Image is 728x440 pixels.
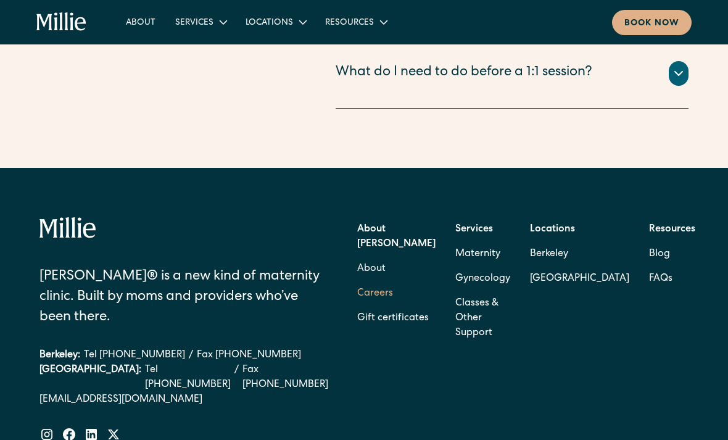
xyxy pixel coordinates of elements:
strong: Services [455,225,493,235]
strong: Resources [649,225,695,235]
div: / [189,348,193,363]
a: About [357,257,386,281]
div: [PERSON_NAME]® is a new kind of maternity clinic. Built by moms and providers who’ve been there. [39,267,328,328]
div: What do I need to do before a 1:1 session? [336,63,592,83]
div: Resources [325,17,374,30]
a: Blog [649,242,670,267]
div: Services [165,12,236,32]
a: Fax [PHONE_NUMBER] [242,363,328,392]
a: Book now [612,10,692,35]
div: / [234,363,239,392]
a: [GEOGRAPHIC_DATA] [530,267,629,291]
div: [GEOGRAPHIC_DATA]: [39,363,141,392]
a: Berkeley [530,242,629,267]
div: Services [175,17,213,30]
a: Fax [PHONE_NUMBER] [197,348,301,363]
a: FAQs [649,267,672,291]
a: [EMAIL_ADDRESS][DOMAIN_NAME] [39,392,328,407]
a: Tel [PHONE_NUMBER] [84,348,185,363]
a: Gift certificates [357,306,429,331]
strong: About [PERSON_NAME] [357,225,436,249]
strong: Locations [530,225,575,235]
a: About [116,12,165,32]
a: home [36,12,86,32]
a: Gynecology [455,267,510,291]
div: Resources [315,12,396,32]
a: Careers [357,281,393,306]
a: Maternity [455,242,500,267]
div: Berkeley: [39,348,80,363]
div: Locations [236,12,315,32]
div: Locations [246,17,293,30]
a: Tel [PHONE_NUMBER] [145,363,231,392]
a: Classes & Other Support [455,291,510,346]
div: Book now [624,17,679,30]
